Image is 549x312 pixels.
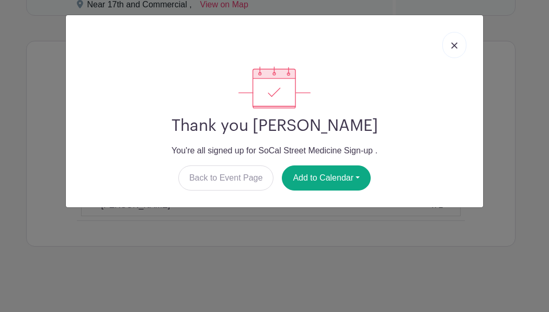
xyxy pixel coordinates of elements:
[74,144,475,157] p: You're all signed up for SoCal Street Medicine Sign-up .
[282,165,371,191] button: Add to Calendar
[451,42,458,49] img: close_button-5f87c8562297e5c2d7936805f587ecaba9071eb48480494691a3f1689db116b3.svg
[178,165,274,191] a: Back to Event Page
[74,117,475,136] h2: Thank you [PERSON_NAME]
[238,66,311,108] img: signup_complete-c468d5dda3e2740ee63a24cb0ba0d3ce5d8a4ecd24259e683200fb1569d990c8.svg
